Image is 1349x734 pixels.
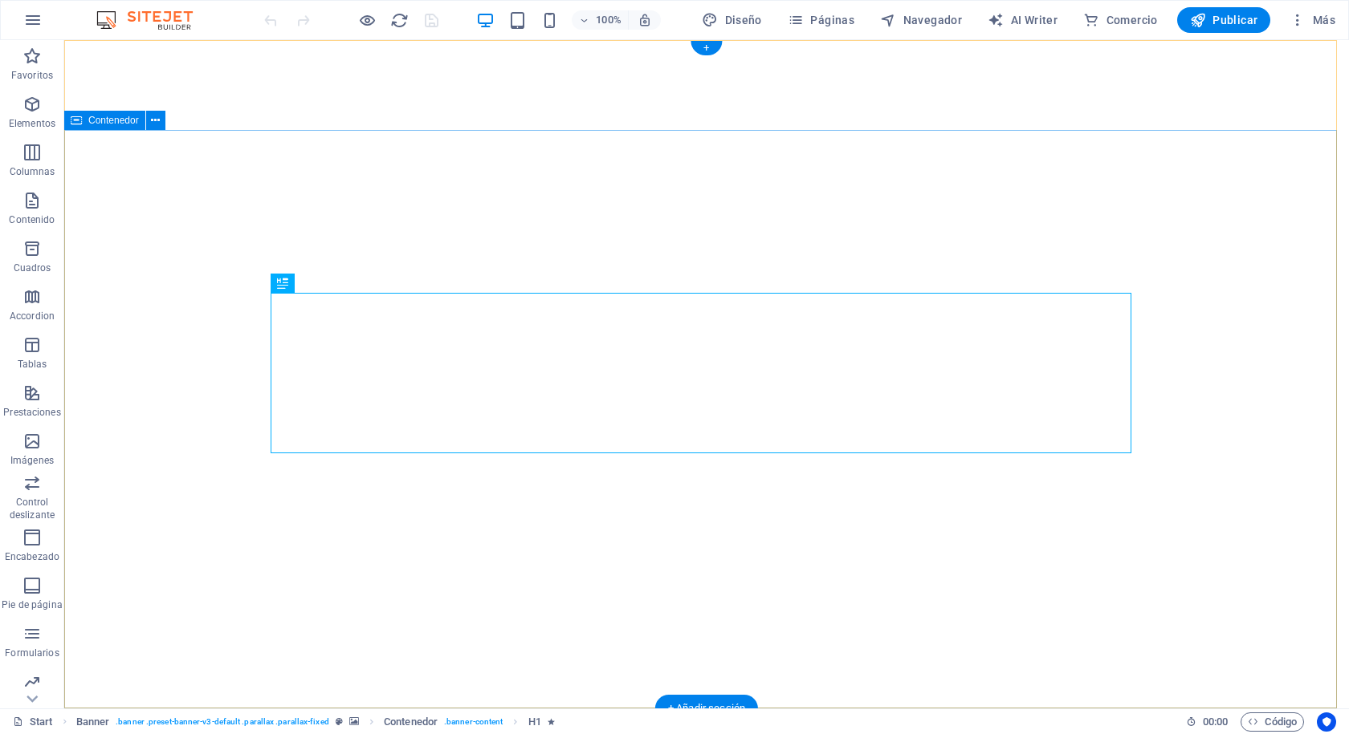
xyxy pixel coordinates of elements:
button: Páginas [781,7,861,33]
a: Haz clic para cancelar la selección y doble clic para abrir páginas [13,712,53,732]
button: Navegador [874,7,968,33]
nav: breadcrumb [76,712,555,732]
button: Más [1283,7,1342,33]
span: Publicar [1190,12,1258,28]
div: Diseño (Ctrl+Alt+Y) [695,7,768,33]
span: AI Writer [988,12,1058,28]
button: Diseño [695,7,768,33]
span: . banner-content [444,712,503,732]
p: Cuadros [14,262,51,274]
span: Contenedor [88,116,139,125]
p: Favoritos [11,69,53,82]
button: Comercio [1077,7,1164,33]
h6: Tiempo de la sesión [1186,712,1229,732]
img: Editor Logo [92,10,213,30]
span: Diseño [702,12,762,28]
h6: 100% [596,10,622,30]
button: 100% [572,10,629,30]
button: Publicar [1177,7,1271,33]
span: . banner .preset-banner-v3-default .parallax .parallax-fixed [116,712,328,732]
button: Usercentrics [1317,712,1336,732]
p: Encabezado [5,550,59,563]
button: Código [1241,712,1304,732]
button: reload [389,10,409,30]
i: Este elemento contiene un fondo [349,717,359,726]
button: Haz clic para salir del modo de previsualización y seguir editando [357,10,377,30]
div: + Añadir sección [655,695,758,722]
p: Accordion [10,310,55,322]
span: Haz clic para seleccionar y doble clic para editar [384,712,438,732]
span: Más [1290,12,1335,28]
p: Columnas [10,165,55,178]
span: Haz clic para seleccionar y doble clic para editar [76,712,110,732]
p: Prestaciones [3,406,60,419]
button: AI Writer [981,7,1064,33]
i: Volver a cargar página [390,11,409,30]
div: + [691,41,722,55]
p: Imágenes [10,454,54,467]
span: Haz clic para seleccionar y doble clic para editar [528,712,541,732]
p: Elementos [9,117,55,130]
span: Páginas [788,12,854,28]
span: 00 00 [1203,712,1228,732]
p: Formularios [5,647,59,659]
i: El elemento contiene una animación [548,717,555,726]
i: Al redimensionar, ajustar el nivel de zoom automáticamente para ajustarse al dispositivo elegido. [638,13,652,27]
span: Navegador [880,12,962,28]
span: : [1214,716,1217,728]
p: Pie de página [2,598,62,611]
p: Contenido [9,213,55,226]
p: Tablas [18,358,47,371]
span: Código [1248,712,1297,732]
span: Comercio [1083,12,1158,28]
i: Este elemento es un preajuste personalizable [336,717,343,726]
